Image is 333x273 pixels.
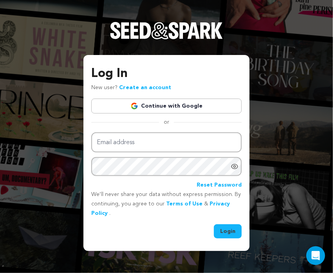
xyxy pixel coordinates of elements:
[130,102,138,110] img: Google logo
[91,190,242,218] p: We’ll never share your data without express permission. By continuing, you agree to our & .
[197,181,242,190] a: Reset Password
[231,163,239,170] a: Show password as plain text. Warning: this will display your password on the screen.
[91,83,171,93] p: New user?
[110,22,223,39] img: Seed&Spark Logo
[166,201,203,207] a: Terms of Use
[159,118,174,126] span: or
[214,224,242,238] button: Login
[306,246,325,265] div: Open Intercom Messenger
[110,22,223,55] a: Seed&Spark Homepage
[91,64,242,83] h3: Log In
[91,201,230,216] a: Privacy Policy
[119,85,171,90] a: Create an account
[91,132,242,152] input: Email address
[91,99,242,114] a: Continue with Google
